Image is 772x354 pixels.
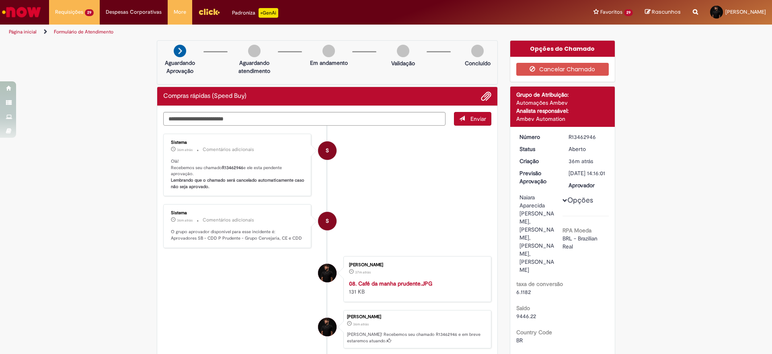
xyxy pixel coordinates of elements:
[624,9,633,16] span: 29
[222,165,243,171] b: R13462946
[391,59,415,67] p: Validação
[9,29,37,35] a: Página inicial
[349,263,483,267] div: [PERSON_NAME]
[326,211,329,231] span: S
[513,169,563,185] dt: Previsão Aprovação
[6,25,509,39] ul: Trilhas de página
[235,59,274,75] p: Aguardando atendimento
[177,218,193,223] time: 29/08/2025 15:16:09
[725,8,766,15] span: [PERSON_NAME]
[177,147,193,152] span: 36m atrás
[318,212,337,230] div: System
[569,157,593,165] span: 36m atrás
[516,280,563,288] b: taxa de conversão
[569,133,606,141] div: R13462946
[163,112,446,126] textarea: Digite sua mensagem aqui...
[160,59,199,75] p: Aguardando Aprovação
[516,313,536,320] span: 9446.22
[347,315,487,319] div: [PERSON_NAME]
[203,146,254,153] small: Comentários adicionais
[563,181,612,189] dt: Aprovador
[569,145,606,153] div: Aberto
[516,91,609,99] div: Grupo de Atribuição:
[516,304,530,312] b: Saldo
[652,8,681,16] span: Rascunhos
[516,107,609,115] div: Analista responsável:
[55,8,83,16] span: Requisições
[54,29,113,35] a: Formulário de Atendimento
[516,63,609,76] button: Cancelar Chamado
[563,227,591,234] b: RPA Moeda
[645,8,681,16] a: Rascunhos
[353,322,369,327] time: 29/08/2025 15:16:01
[470,115,486,122] span: Enviar
[454,112,491,126] button: Enviar
[513,133,563,141] dt: Número
[1,4,42,20] img: ServiceNow
[198,6,220,18] img: click_logo_yellow_360x200.png
[171,211,305,215] div: Sistema
[471,45,484,57] img: img-circle-grey.png
[177,147,193,152] time: 29/08/2025 15:16:12
[353,322,369,327] span: 36m atrás
[569,169,606,177] div: [DATE] 14:16:01
[516,288,531,296] span: 6.1182
[318,264,337,282] div: Samuel Bassani Soares
[318,141,337,160] div: System
[569,157,593,165] time: 29/08/2025 15:16:01
[510,41,615,57] div: Opções do Chamado
[259,8,278,18] p: +GenAi
[569,157,606,165] div: 29/08/2025 15:16:01
[174,45,186,57] img: arrow-next.png
[516,115,609,123] div: Ambev Automation
[177,218,193,223] span: 36m atrás
[232,8,278,18] div: Padroniza
[171,229,305,241] p: O grupo aprovador disponível para esse incidente é: Aprovadores SB - CDD P Prudente - Grupo Cerve...
[349,279,483,296] div: 131 KB
[326,141,329,160] span: S
[516,329,552,336] b: Country Code
[513,145,563,153] dt: Status
[318,318,337,336] div: Samuel Bassani Soares
[310,59,348,67] p: Em andamento
[174,8,186,16] span: More
[519,193,557,274] div: Naiara Aparecida [PERSON_NAME], [PERSON_NAME], [PERSON_NAME], [PERSON_NAME]
[347,331,487,344] p: [PERSON_NAME]! Recebemos seu chamado R13462946 e em breve estaremos atuando.
[513,157,563,165] dt: Criação
[171,140,305,145] div: Sistema
[465,59,491,67] p: Concluído
[563,235,599,250] span: BRL - Brazilian Real
[203,217,254,224] small: Comentários adicionais
[355,270,371,275] time: 29/08/2025 15:15:54
[481,91,491,101] button: Adicionar anexos
[349,280,432,287] a: 08. Café da manha prudente.JPG
[322,45,335,57] img: img-circle-grey.png
[248,45,261,57] img: img-circle-grey.png
[600,8,622,16] span: Favoritos
[163,93,246,100] h2: Compras rápidas (Speed Buy) Histórico de tíquete
[516,337,523,344] span: BR
[106,8,162,16] span: Despesas Corporativas
[355,270,371,275] span: 37m atrás
[171,158,305,190] p: Olá! Recebemos seu chamado e ele esta pendente aprovação.
[163,310,491,349] li: Samuel Bassani Soares
[171,177,306,190] b: Lembrando que o chamado será cancelado automaticamente caso não seja aprovado.
[85,9,94,16] span: 29
[397,45,409,57] img: img-circle-grey.png
[516,99,609,107] div: Automações Ambev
